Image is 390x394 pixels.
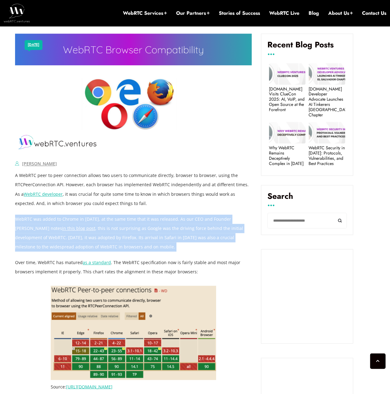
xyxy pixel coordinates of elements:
[123,10,167,17] a: WebRTC Services
[83,259,111,265] a: as a standard
[309,145,345,166] a: WebRTC Security in [DATE]: Protocols, Vulnerabilities, and Best Practices
[66,384,112,389] a: [URL][DOMAIN_NAME]
[269,145,305,166] a: Why WebRTC Remains Deceptively Complex in [DATE]
[362,10,386,17] a: Contact Us
[176,10,210,17] a: Our Partners
[62,225,95,231] a: in this blog post
[269,10,299,17] a: WebRTC Live
[28,41,39,49] a: [DATE]
[309,86,345,118] a: [DOMAIN_NAME] Developer Advocate Launches AI Tinkerers [GEOGRAPHIC_DATA] Chapter
[15,215,252,251] p: WebRTC was added to Chrome in [DATE], at the same time that it was released. As our CEO and Found...
[267,255,347,337] iframe: Embedded CTA
[24,191,63,197] a: WebRTC developer
[22,161,57,167] a: [PERSON_NAME]
[51,382,216,391] figcaption: Source:
[15,171,252,208] p: A WebRTC peer to peer connection allows two users to communicate directly, browser to browser, us...
[51,286,216,380] img: WebRTC Browser Compatibility
[267,40,347,54] h4: Recent Blog Posts
[267,191,347,206] label: Search
[309,10,319,17] a: Blog
[333,213,347,228] button: Search
[328,10,353,17] a: About Us
[15,258,252,276] p: Over time, WebRTC has matured . The WebRTC specification now is fairly stable and most major brow...
[4,4,30,22] img: WebRTC.ventures
[219,10,260,17] a: Stories of Success
[269,86,305,112] a: [DOMAIN_NAME] Visits ClueCon 2025: AI, VoIP, and Open Source at the Forefront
